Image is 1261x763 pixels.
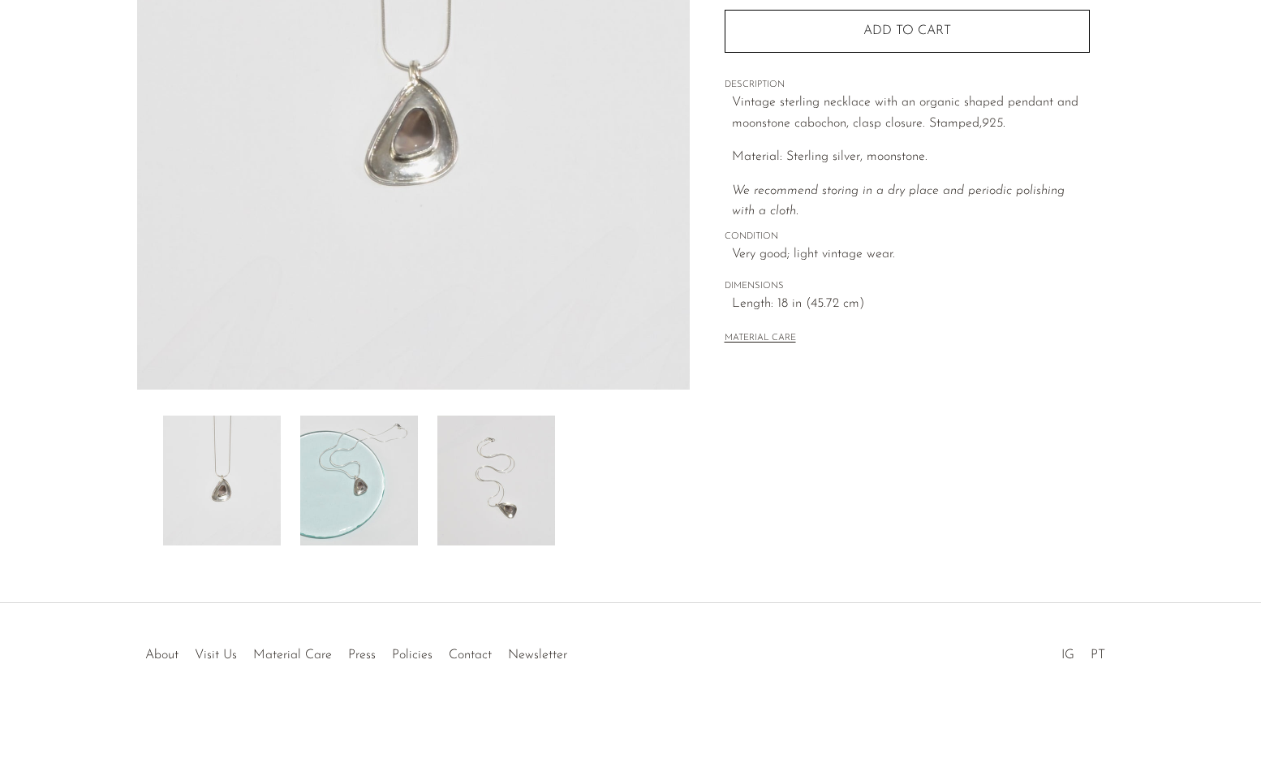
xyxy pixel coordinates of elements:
img: Organic Moonstone Pendant Necklace [437,416,555,545]
span: Length: 18 in (45.72 cm) [732,294,1090,315]
img: Organic Moonstone Pendant Necklace [300,416,418,545]
span: DESCRIPTION [725,78,1090,93]
span: Add to cart [863,24,951,37]
span: DIMENSIONS [725,279,1090,294]
span: CONDITION [725,230,1090,244]
p: Vintage sterling necklace with an organic shaped pendant and moonstone cabochon, clasp closure. S... [732,93,1090,134]
button: Add to cart [725,10,1090,52]
span: Very good; light vintage wear. [732,244,1090,265]
img: Organic Moonstone Pendant Necklace [163,416,281,545]
a: PT [1091,649,1105,662]
ul: Social Medias [1053,636,1113,666]
a: Material Care [253,649,332,662]
a: Contact [449,649,492,662]
a: Press [348,649,376,662]
i: We recommend storing in a dry place and periodic polishing with a cloth. [732,184,1065,218]
ul: Quick links [137,636,575,666]
button: MATERIAL CARE [725,333,796,345]
em: 925. [982,117,1005,130]
a: Visit Us [195,649,237,662]
a: IG [1061,649,1074,662]
a: About [145,649,179,662]
p: Material: Sterling silver, moonstone. [732,147,1090,168]
a: Policies [392,649,433,662]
